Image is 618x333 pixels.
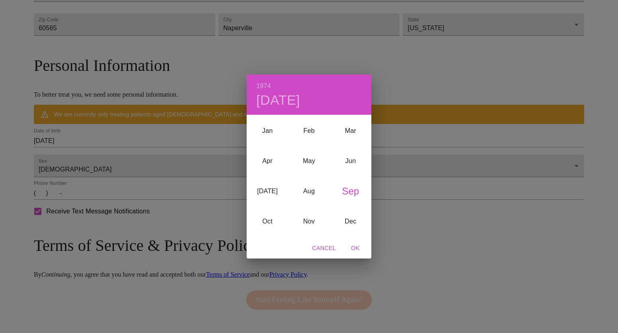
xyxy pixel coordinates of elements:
[288,176,330,206] div: Aug
[312,243,336,253] span: Cancel
[288,116,330,146] div: Feb
[330,116,371,146] div: Mar
[256,92,300,109] button: [DATE]
[330,206,371,236] div: Dec
[247,146,288,176] div: Apr
[247,116,288,146] div: Jan
[288,146,330,176] div: May
[288,206,330,236] div: Nov
[247,206,288,236] div: Oct
[346,243,365,253] span: OK
[256,81,271,92] button: 1974
[342,241,368,256] button: OK
[309,241,339,256] button: Cancel
[330,176,371,206] div: Sep
[330,146,371,176] div: Jun
[247,176,288,206] div: [DATE]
